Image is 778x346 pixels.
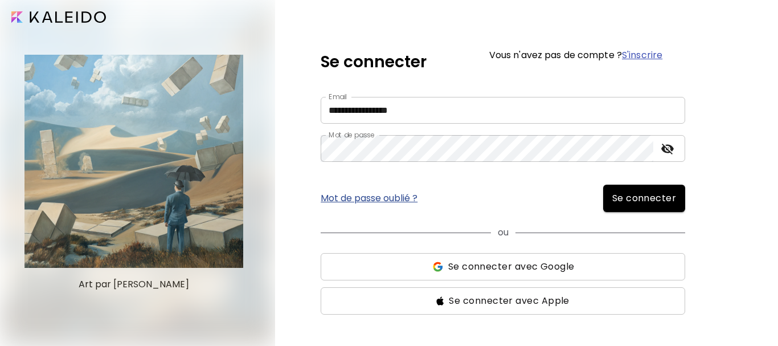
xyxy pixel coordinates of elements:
[449,294,570,308] span: Se connecter avec Apple
[321,50,427,74] h5: Se connecter
[321,194,417,203] a: Mot de passe oublié ?
[448,260,575,274] span: Se connecter avec Google
[321,253,685,280] button: ssSe connecter avec Google
[436,296,444,306] img: ss
[612,192,677,205] span: Se connecter
[658,139,677,158] button: toggle password visibility
[498,226,509,239] p: ou
[321,287,685,315] button: ssSe connecter avec Apple
[603,185,686,212] button: Se connecter
[432,261,444,272] img: ss
[622,48,662,62] a: S'inscrire
[489,51,662,60] h6: Vous n'avez pas de compte ?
